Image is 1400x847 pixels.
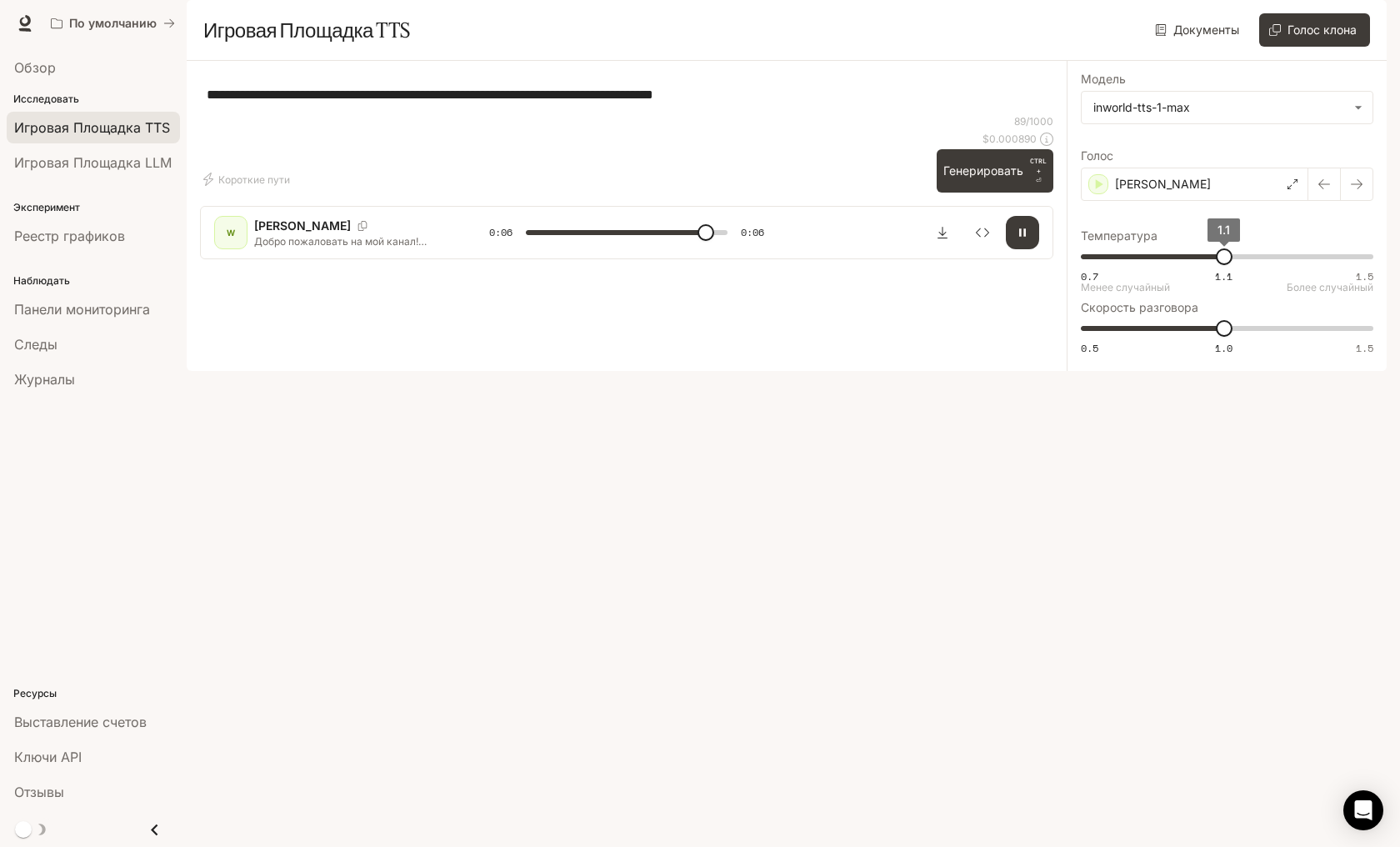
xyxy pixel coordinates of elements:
p: Скорость разговора [1081,302,1198,313]
p: Голос [1081,150,1113,162]
div: inworld-tts-1-max [1082,92,1372,123]
button: Осмотр [966,216,999,249]
p: Температура [1081,230,1157,242]
div: W [217,219,244,246]
button: Скопировать голосовой идентификатор [351,221,374,231]
button: Скачать аудио [926,216,959,249]
span: 0:06 [489,224,512,241]
div: inworld-tts-1-max [1093,99,1346,116]
p: 89 / 1000 [1014,114,1053,128]
span: 0.7 [1081,269,1098,283]
p: По умолчанию [69,17,157,31]
span: 1.0 [1215,341,1232,355]
span: 1.5 [1356,341,1373,355]
p: Более случайный [1287,283,1373,293]
button: Короткие пути [200,166,297,193]
button: ГенерироватьCTRL +⏎ [937,149,1053,193]
p: Менее случайный [1081,283,1170,293]
div: Откройте Интерком-Мессенджер [1343,790,1383,830]
button: Все рабочие пространства [43,7,182,40]
span: 1.1 [1217,223,1230,237]
p: [PERSON_NAME] [1115,176,1211,193]
p: $ 0.000890 [982,132,1037,146]
span: 0.5 [1081,341,1098,355]
p: [PERSON_NAME] [254,218,351,234]
p: Добро пожаловать на мой канал! Устраивайтесь поудобнее, потому что сейчас вы услышите захватывающ... [254,234,449,248]
p: ⏎ [1030,156,1047,186]
span: 0:06 [741,224,764,241]
a: Документы [1152,13,1246,47]
span: 1.1 [1215,269,1232,283]
button: Голос клона [1259,13,1370,47]
span: 1.5 [1356,269,1373,283]
h1: Игровая Площадка TTS [203,13,410,47]
p: CTRL + [1030,156,1047,176]
p: Модель [1081,73,1126,85]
